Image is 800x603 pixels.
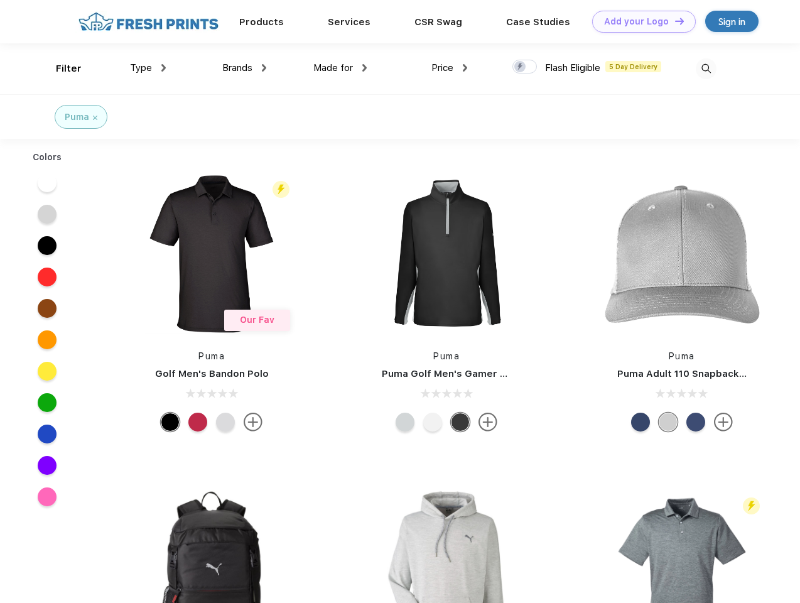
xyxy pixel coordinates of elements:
[75,11,222,33] img: fo%20logo%202.webp
[239,16,284,28] a: Products
[714,413,733,432] img: more.svg
[669,351,695,361] a: Puma
[130,62,152,73] span: Type
[696,58,716,79] img: desktop_search.svg
[363,170,530,337] img: func=resize&h=266
[161,413,180,432] div: Puma Black
[686,413,705,432] div: Peacoat Qut Shd
[65,111,89,124] div: Puma
[23,151,72,164] div: Colors
[705,11,759,32] a: Sign in
[433,351,460,361] a: Puma
[743,497,760,514] img: flash_active_toggle.svg
[451,413,470,432] div: Puma Black
[155,368,269,379] a: Golf Men's Bandon Polo
[631,413,650,432] div: Peacoat with Qut Shd
[188,413,207,432] div: Ski Patrol
[240,315,274,325] span: Our Fav
[478,413,497,432] img: more.svg
[222,62,252,73] span: Brands
[545,62,600,73] span: Flash Eligible
[313,62,353,73] span: Made for
[273,181,289,198] img: flash_active_toggle.svg
[423,413,442,432] div: Bright White
[604,16,669,27] div: Add your Logo
[216,413,235,432] div: High Rise
[244,413,262,432] img: more.svg
[198,351,225,361] a: Puma
[718,14,745,29] div: Sign in
[598,170,765,337] img: func=resize&h=266
[431,62,453,73] span: Price
[128,170,295,337] img: func=resize&h=266
[414,16,462,28] a: CSR Swag
[675,18,684,24] img: DT
[262,64,266,72] img: dropdown.png
[161,64,166,72] img: dropdown.png
[463,64,467,72] img: dropdown.png
[362,64,367,72] img: dropdown.png
[396,413,414,432] div: High Rise
[382,368,580,379] a: Puma Golf Men's Gamer Golf Quarter-Zip
[93,116,97,120] img: filter_cancel.svg
[659,413,678,432] div: Quarry Brt Whit
[56,62,82,76] div: Filter
[605,61,661,72] span: 5 Day Delivery
[328,16,370,28] a: Services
